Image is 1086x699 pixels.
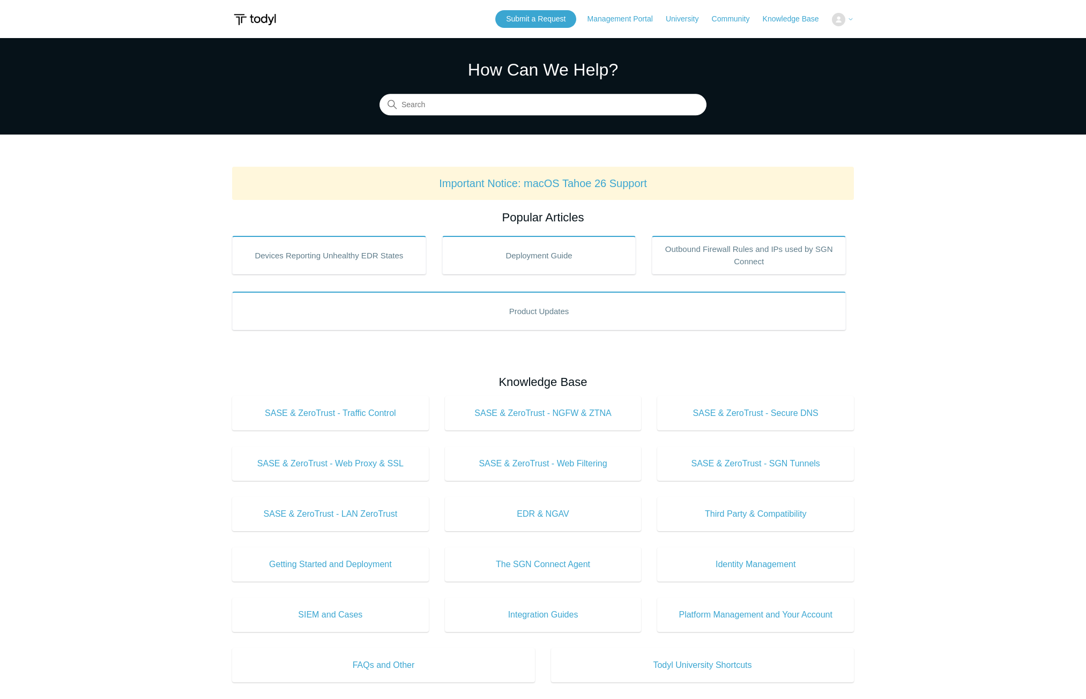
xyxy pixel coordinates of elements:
[712,13,761,25] a: Community
[445,447,642,481] a: SASE & ZeroTrust - Web Filtering
[673,608,838,621] span: Platform Management and Your Account
[673,508,838,520] span: Third Party & Compatibility
[551,648,854,682] a: Todyl University Shortcuts
[232,497,429,531] a: SASE & ZeroTrust - LAN ZeroTrust
[439,177,647,189] a: Important Notice: macOS Tahoe 26 Support
[763,13,830,25] a: Knowledge Base
[232,547,429,582] a: Getting Started and Deployment
[380,57,706,83] h1: How Can We Help?
[232,236,426,274] a: Devices Reporting Unhealthy EDR States
[673,407,838,420] span: SASE & ZeroTrust - Secure DNS
[461,558,626,571] span: The SGN Connect Agent
[445,497,642,531] a: EDR & NGAV
[248,558,413,571] span: Getting Started and Deployment
[461,508,626,520] span: EDR & NGAV
[248,659,519,672] span: FAQs and Other
[657,598,854,632] a: Platform Management and Your Account
[232,598,429,632] a: SIEM and Cases
[673,558,838,571] span: Identity Management
[657,396,854,430] a: SASE & ZeroTrust - Secure DNS
[657,447,854,481] a: SASE & ZeroTrust - SGN Tunnels
[380,94,706,116] input: Search
[567,659,838,672] span: Todyl University Shortcuts
[232,10,278,29] img: Todyl Support Center Help Center home page
[666,13,709,25] a: University
[232,396,429,430] a: SASE & ZeroTrust - Traffic Control
[652,236,846,274] a: Outbound Firewall Rules and IPs used by SGN Connect
[461,457,626,470] span: SASE & ZeroTrust - Web Filtering
[657,547,854,582] a: Identity Management
[442,236,636,274] a: Deployment Guide
[248,508,413,520] span: SASE & ZeroTrust - LAN ZeroTrust
[461,407,626,420] span: SASE & ZeroTrust - NGFW & ZTNA
[232,209,854,226] h2: Popular Articles
[445,547,642,582] a: The SGN Connect Agent
[461,608,626,621] span: Integration Guides
[445,396,642,430] a: SASE & ZeroTrust - NGFW & ZTNA
[248,407,413,420] span: SASE & ZeroTrust - Traffic Control
[232,447,429,481] a: SASE & ZeroTrust - Web Proxy & SSL
[673,457,838,470] span: SASE & ZeroTrust - SGN Tunnels
[445,598,642,632] a: Integration Guides
[657,497,854,531] a: Third Party & Compatibility
[495,10,576,28] a: Submit a Request
[232,292,846,330] a: Product Updates
[248,608,413,621] span: SIEM and Cases
[248,457,413,470] span: SASE & ZeroTrust - Web Proxy & SSL
[232,373,854,391] h2: Knowledge Base
[587,13,664,25] a: Management Portal
[232,648,535,682] a: FAQs and Other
